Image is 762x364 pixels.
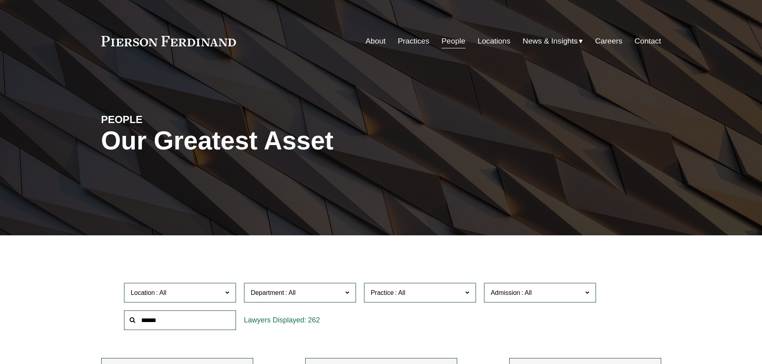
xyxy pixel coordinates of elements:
h1: Our Greatest Asset [101,126,474,155]
a: Locations [478,34,510,49]
a: About [366,34,386,49]
span: Practice [371,289,394,296]
h4: PEOPLE [101,113,241,126]
span: Department [251,289,284,296]
span: News & Insights [523,34,578,48]
a: Practices [398,34,429,49]
span: 262 [308,316,320,324]
a: Careers [595,34,622,49]
a: folder dropdown [523,34,583,49]
span: Location [131,289,155,296]
span: Admission [491,289,520,296]
a: Contact [634,34,661,49]
a: People [442,34,466,49]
